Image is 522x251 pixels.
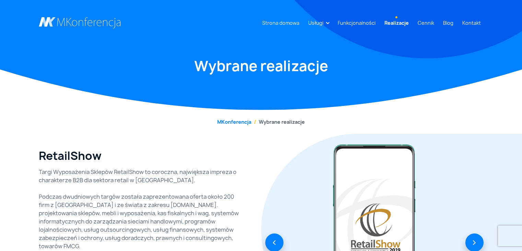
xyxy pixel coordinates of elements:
[415,17,437,29] a: Cennik
[251,118,305,125] li: Wybrane realizacje
[39,149,102,162] h2: RetailShow
[217,119,251,125] a: MKonferencja
[39,118,484,125] nav: breadcrumb
[39,57,484,75] h1: Wybrane realizacje
[440,17,456,29] a: Blog
[335,17,378,29] a: Funkcjonalności
[305,17,326,29] a: Usługi
[460,17,484,29] a: Kontakt
[382,17,411,29] a: Realizacje
[259,17,302,29] a: Strona domowa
